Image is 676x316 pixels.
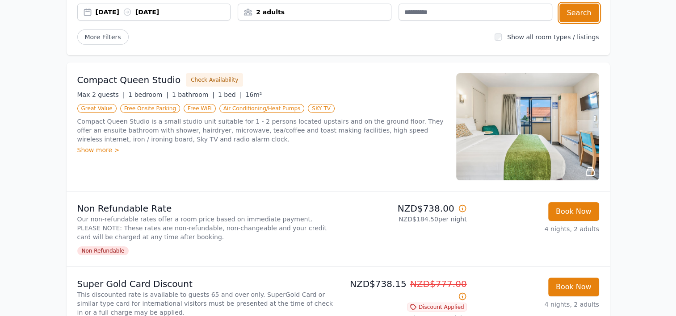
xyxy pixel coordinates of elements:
[172,91,214,98] span: 1 bathroom |
[77,278,335,290] p: Super Gold Card Discount
[77,246,129,255] span: Non Refundable
[342,215,467,224] p: NZD$184.50 per night
[245,91,262,98] span: 16m²
[120,104,180,113] span: Free Onsite Parking
[548,202,599,221] button: Book Now
[342,278,467,303] p: NZD$738.15
[238,8,391,17] div: 2 adults
[342,202,467,215] p: NZD$738.00
[548,278,599,296] button: Book Now
[77,215,335,241] p: Our non-refundable rates offer a room price based on immediate payment. PLEASE NOTE: These rates ...
[407,303,467,312] span: Discount Applied
[184,104,216,113] span: Free WiFi
[219,104,305,113] span: Air Conditioning/Heat Pumps
[218,91,242,98] span: 1 bed |
[77,29,129,45] span: More Filters
[77,104,117,113] span: Great Value
[128,91,168,98] span: 1 bedroom |
[410,279,467,289] span: NZD$777.00
[77,91,125,98] span: Max 2 guests |
[96,8,231,17] div: [DATE] [DATE]
[474,225,599,233] p: 4 nights, 2 adults
[77,74,181,86] h3: Compact Queen Studio
[77,117,445,144] p: Compact Queen Studio is a small studio unit suitable for 1 - 2 persons located upstairs and on th...
[186,73,243,87] button: Check Availability
[308,104,335,113] span: SKY TV
[507,33,599,41] label: Show all room types / listings
[559,4,599,22] button: Search
[77,202,335,215] p: Non Refundable Rate
[474,300,599,309] p: 4 nights, 2 adults
[77,146,445,154] div: Show more >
